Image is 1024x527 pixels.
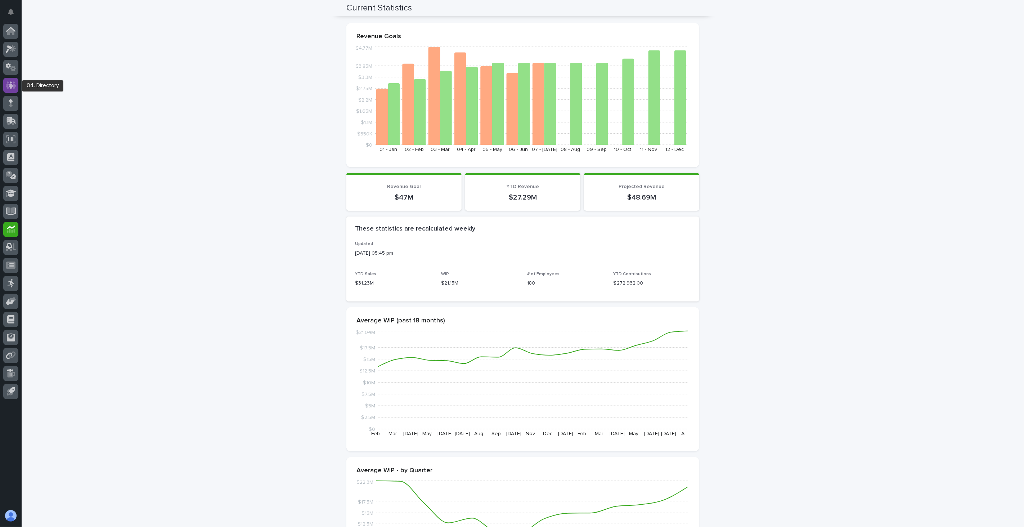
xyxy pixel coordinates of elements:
[356,330,375,335] tspan: $21.04M
[526,431,540,436] text: Nov …
[355,242,373,246] span: Updated
[355,63,372,68] tspan: $3.85M
[346,3,412,13] h2: Current Statistics
[619,184,665,189] span: Projected Revenue
[355,225,475,233] h2: These statistics are recalculated weekly
[665,147,684,152] text: 12 - Dec
[593,193,691,202] p: $48.69M
[359,369,375,374] tspan: $12.5M
[363,380,375,385] tspan: $10M
[610,431,628,436] text: [DATE]…
[3,508,18,523] button: users-avatar
[681,431,688,436] text: A…
[358,97,372,102] tspan: $2.2M
[507,431,525,436] text: [DATE]…
[482,147,502,152] text: 05 - May
[355,46,372,51] tspan: $4.77M
[578,431,591,436] text: Feb …
[9,9,18,20] div: Notifications
[437,431,456,436] text: [DATE]…
[507,184,539,189] span: YTD Revenue
[361,511,373,516] tspan: $15M
[595,431,608,436] text: Mar …
[441,272,449,276] span: WIP
[475,431,488,436] text: Aug …
[363,357,375,362] tspan: $15M
[356,467,689,475] p: Average WIP - by Quarter
[355,250,691,257] p: [DATE] 05:45 pm
[474,193,572,202] p: $27.29M
[389,431,402,436] text: Mar …
[457,147,476,152] text: 04 - Apr
[614,147,631,152] text: 10 - Oct
[403,431,422,436] text: [DATE]…
[369,427,375,432] tspan: $0
[356,480,373,485] tspan: $22.3M
[3,4,18,19] button: Notifications
[405,147,424,152] text: 02 - Feb
[491,431,506,436] text: Sep …
[356,109,372,114] tspan: $1.65M
[527,280,605,287] p: 180
[358,522,373,527] tspan: $12.5M
[360,345,375,350] tspan: $17.5M
[455,431,473,436] text: [DATE]…
[527,272,560,276] span: # of Employees
[629,431,643,436] text: May …
[356,33,689,41] p: Revenue Goals
[371,431,385,436] text: Feb …
[361,392,375,397] tspan: $7.5M
[358,500,373,505] tspan: $17.5M
[365,403,375,408] tspan: $5M
[431,147,450,152] text: 03 - Mar
[613,280,691,287] p: $ 272,932.00
[441,280,518,287] p: $21.15M
[361,415,375,420] tspan: $2.5M
[357,131,372,136] tspan: $550K
[640,147,657,152] text: 11 - Nov
[361,120,372,125] tspan: $1.1M
[355,272,376,276] span: YTD Sales
[558,431,576,436] text: [DATE]…
[423,431,437,436] text: May …
[644,431,663,436] text: [DATE]…
[613,272,651,276] span: YTD Contributions
[356,86,372,91] tspan: $2.75M
[543,431,557,436] text: Dec …
[387,184,421,189] span: Revenue Goal
[358,75,372,80] tspan: $3.3M
[379,147,397,152] text: 01 - Jan
[561,147,580,152] text: 08 - Aug
[356,317,689,325] p: Average WIP (past 18 months)
[355,193,453,202] p: $47M
[661,431,680,436] text: [DATE]…
[355,280,432,287] p: $31.23M
[532,147,557,152] text: 07 - [DATE]
[587,147,607,152] text: 09 - Sep
[509,147,528,152] text: 06 - Jun
[366,143,372,148] tspan: $0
